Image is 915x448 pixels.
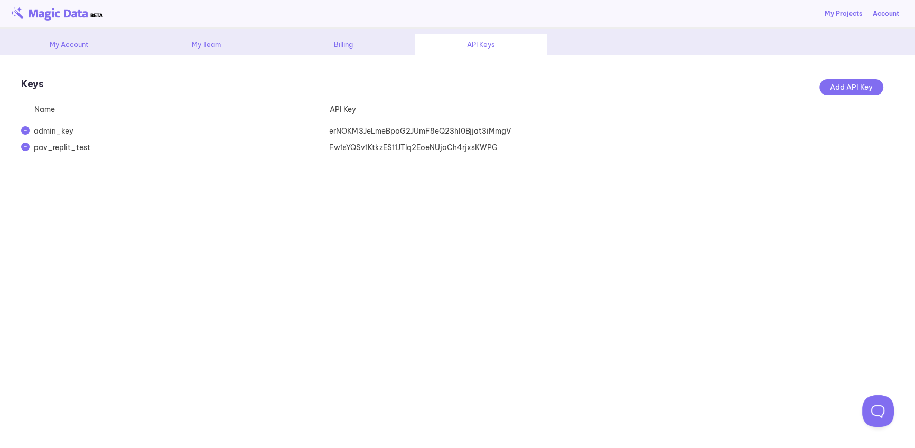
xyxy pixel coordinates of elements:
p: Keys [21,77,894,91]
div: erNOKM3JeLmeBpoG2JUmF8eQ23hI0Bjjat3iMmgV [323,126,618,136]
div: admin_key [27,126,323,136]
div: API Keys [415,34,547,55]
img: beta-logo.png [11,7,103,21]
div: API Key [310,104,605,115]
div: Fw1sYQSv1KtkzES11JTlq2EoeNUjaCh4rjxsKWPG [323,142,618,153]
div: Add API Key [819,79,883,95]
div: Account [873,9,899,18]
div: My Team [140,34,272,55]
div: Name [15,104,310,115]
iframe: Toggle Customer Support [862,395,894,427]
div: pav_replit_test [27,142,323,153]
a: My Projects [825,9,862,18]
div: My Account [3,34,135,55]
div: Billing [277,34,409,55]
